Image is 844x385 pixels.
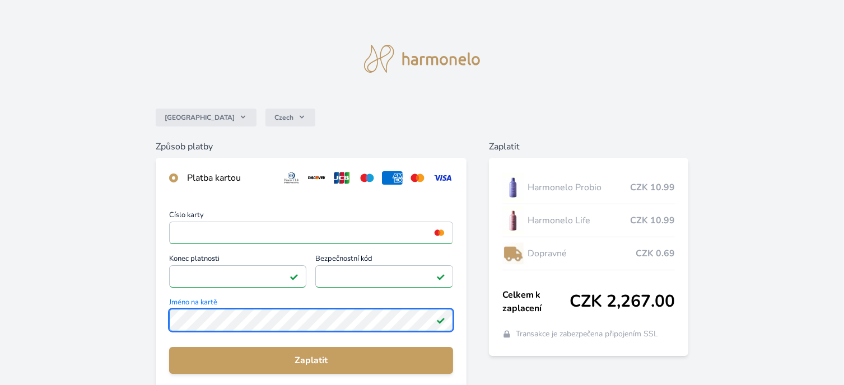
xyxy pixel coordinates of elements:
[436,272,445,281] img: Platné pole
[630,214,675,227] span: CZK 10.99
[265,109,315,126] button: Czech
[320,269,447,284] iframe: Iframe pro bezpečnostní kód
[156,140,467,153] h6: Způsob platby
[516,328,659,340] span: Transakce je zabezpečena připojením SSL
[432,228,447,238] img: mc
[165,113,235,122] span: [GEOGRAPHIC_DATA]
[436,316,445,325] img: Platné pole
[364,45,481,73] img: logo.svg
[306,171,327,185] img: discover.svg
[502,173,524,201] img: CLEAN_PROBIO_se_stinem_x-lo.jpg
[432,171,453,185] img: visa.svg
[156,109,257,126] button: [GEOGRAPHIC_DATA]
[528,214,631,227] span: Harmonelo Life
[169,309,453,331] input: Jméno na kartěPlatné pole
[174,269,301,284] iframe: Iframe pro datum vypršení platnosti
[489,140,689,153] h6: Zaplatit
[169,212,453,222] span: Číslo karty
[169,347,453,374] button: Zaplatit
[502,288,570,315] span: Celkem k zaplacení
[169,299,453,309] span: Jméno na kartě
[178,354,444,367] span: Zaplatit
[528,181,631,194] span: Harmonelo Probio
[502,206,524,234] img: CLEAN_LIFE_se_stinem_x-lo.jpg
[174,225,448,241] iframe: Iframe pro číslo karty
[407,171,428,185] img: mc.svg
[636,247,675,260] span: CZK 0.69
[187,171,272,185] div: Platba kartou
[528,247,636,260] span: Dopravné
[570,292,675,312] span: CZK 2,267.00
[281,171,302,185] img: diners.svg
[332,171,352,185] img: jcb.svg
[315,255,453,265] span: Bezpečnostní kód
[274,113,293,122] span: Czech
[382,171,403,185] img: amex.svg
[169,255,306,265] span: Konec platnosti
[630,181,675,194] span: CZK 10.99
[290,272,299,281] img: Platné pole
[357,171,377,185] img: maestro.svg
[502,240,524,267] img: delivery-lo.png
